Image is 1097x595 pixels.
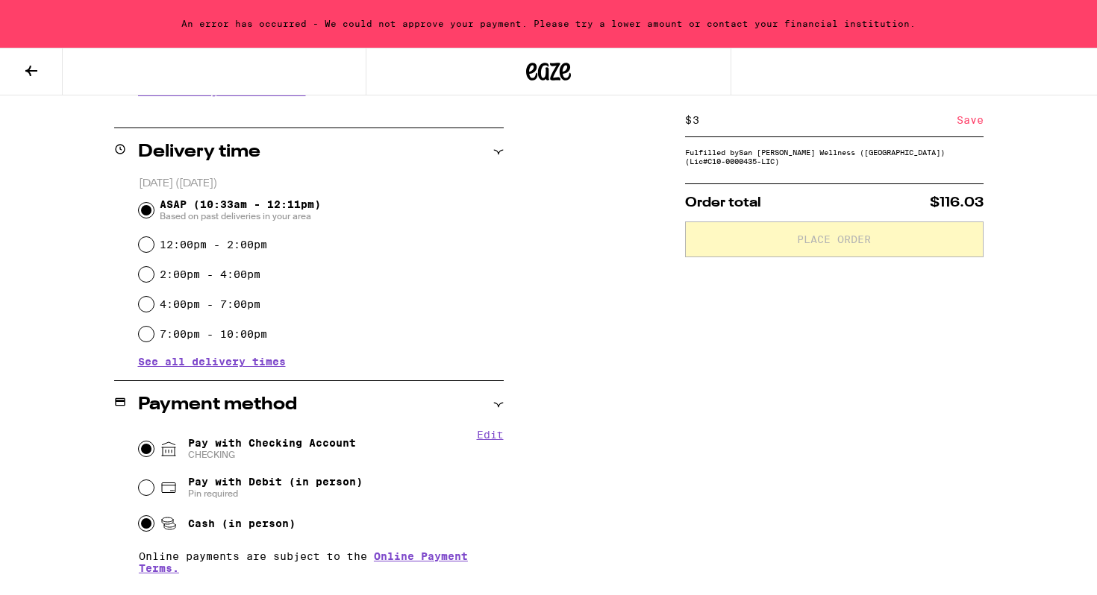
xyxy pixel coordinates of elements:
h2: Payment method [138,396,297,414]
span: ASAP (10:33am - 12:11pm) [160,198,321,222]
label: 12:00pm - 2:00pm [160,239,267,251]
span: Pin required [188,488,363,500]
button: Place Order [685,221,984,257]
label: 4:00pm - 7:00pm [160,298,260,310]
a: Online Payment Terms. [139,550,468,574]
p: Online payments are subject to the [139,550,504,574]
button: See all delivery times [138,356,286,367]
span: Place Order [797,234,871,245]
span: Hi. Need any help? [9,10,107,22]
input: 0 [692,113,957,127]
span: Pay with Debit (in person) [188,476,363,488]
span: Pay with Checking Account [188,437,356,461]
h2: Delivery time [138,143,260,161]
span: CHECKING [188,449,356,461]
span: Cash (in person) [188,517,296,529]
span: Order total [685,196,761,210]
button: Edit [477,429,504,441]
label: 7:00pm - 10:00pm [160,328,267,340]
div: Fulfilled by San [PERSON_NAME] Wellness ([GEOGRAPHIC_DATA]) (Lic# C10-0000435-LIC ) [685,148,984,166]
label: 2:00pm - 4:00pm [160,268,260,280]
div: Save [957,104,984,136]
span: Based on past deliveries in your area [160,210,321,222]
span: $116.03 [930,196,984,210]
div: $ [685,104,692,136]
p: We'll contact you at [PHONE_NUMBER] when we arrive [138,108,504,120]
p: [DATE] ([DATE]) [139,177,504,191]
